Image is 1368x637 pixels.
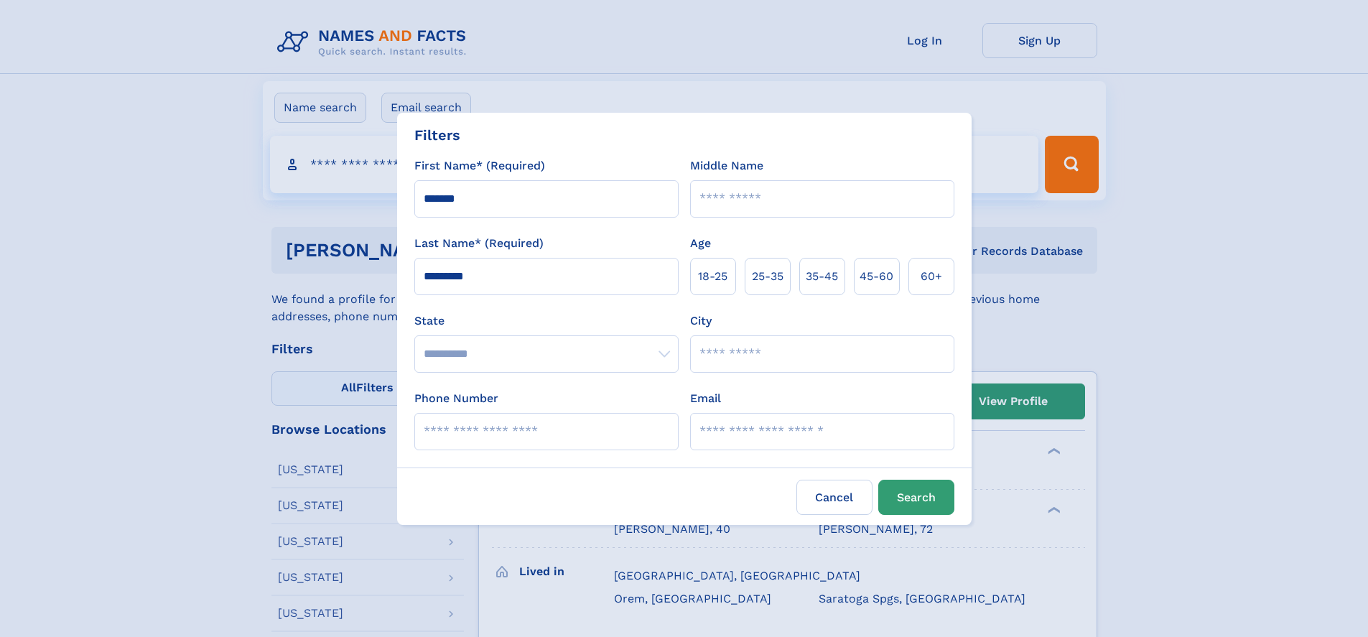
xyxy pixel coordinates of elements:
label: Middle Name [690,157,763,175]
label: Phone Number [414,390,498,407]
span: 25‑35 [752,268,783,285]
label: Last Name* (Required) [414,235,544,252]
label: Email [690,390,721,407]
div: Filters [414,124,460,146]
span: 35‑45 [806,268,838,285]
span: 60+ [921,268,942,285]
label: City [690,312,712,330]
label: Age [690,235,711,252]
label: First Name* (Required) [414,157,545,175]
label: Cancel [796,480,873,515]
span: 18‑25 [698,268,727,285]
button: Search [878,480,954,515]
label: State [414,312,679,330]
span: 45‑60 [860,268,893,285]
